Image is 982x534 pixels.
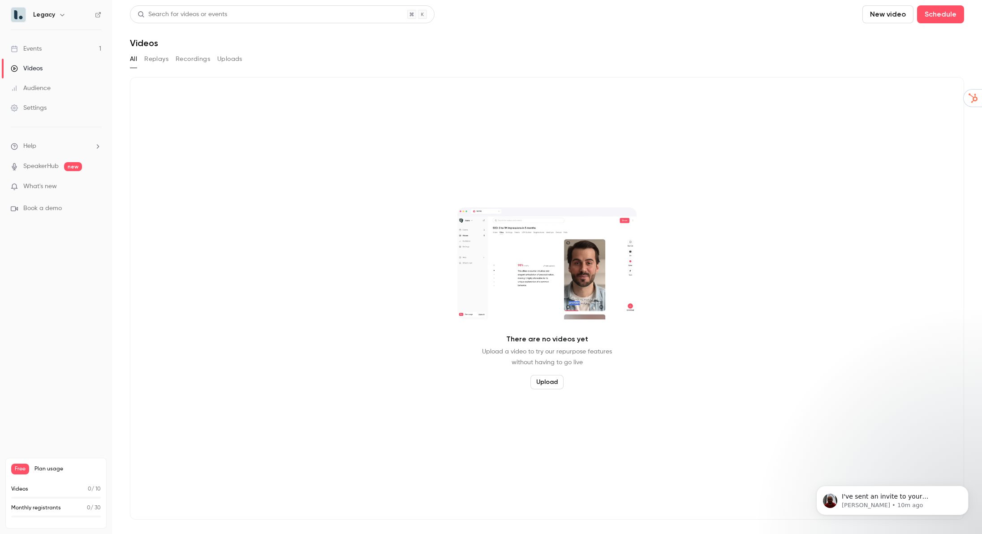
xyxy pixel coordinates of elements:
[130,52,137,66] button: All
[11,44,42,53] div: Events
[11,142,101,151] li: help-dropdown-opener
[917,5,964,23] button: Schedule
[88,485,101,493] p: / 10
[130,5,964,529] section: Videos
[217,52,242,66] button: Uploads
[530,375,564,389] button: Upload
[33,10,55,19] h6: Legacy
[130,38,158,48] h1: Videos
[11,504,61,512] p: Monthly registrants
[11,8,26,22] img: Legacy
[23,182,57,191] span: What's new
[11,464,29,474] span: Free
[482,346,612,368] p: Upload a video to try our repurpose features without having to go live
[144,52,168,66] button: Replays
[64,162,82,171] span: new
[34,465,101,473] span: Plan usage
[11,103,47,112] div: Settings
[23,204,62,213] span: Book a demo
[87,504,101,512] p: / 30
[23,142,36,151] span: Help
[862,5,913,23] button: New video
[11,64,43,73] div: Videos
[90,183,101,191] iframe: Noticeable Trigger
[87,505,90,511] span: 0
[23,162,59,171] a: SpeakerHub
[11,485,28,493] p: Videos
[138,10,227,19] div: Search for videos or events
[506,334,588,345] p: There are no videos yet
[176,52,210,66] button: Recordings
[803,467,982,530] iframe: Intercom notifications message
[11,84,51,93] div: Audience
[88,487,91,492] span: 0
